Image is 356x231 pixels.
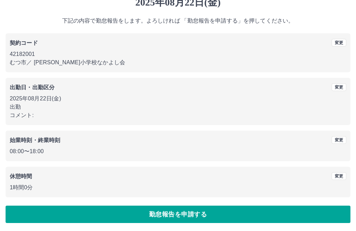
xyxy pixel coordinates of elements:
button: 変更 [332,172,346,180]
b: 出勤日・出勤区分 [10,84,55,90]
button: 変更 [332,136,346,144]
p: むつ市 ／ [PERSON_NAME]小学校なかよし会 [10,58,346,67]
p: コメント: [10,111,346,119]
p: 出勤 [10,103,346,111]
button: 変更 [332,83,346,91]
p: 1時間0分 [10,183,346,192]
button: 変更 [332,39,346,47]
b: 契約コード [10,40,38,46]
b: 休憩時間 [10,173,32,179]
p: 2025年08月22日(金) [10,94,346,103]
p: 08:00 〜 18:00 [10,147,346,156]
p: 下記の内容で勤怠報告をします。よろしければ 「勤怠報告を申請する」を押してください。 [6,17,350,25]
b: 始業時刻・終業時刻 [10,137,60,143]
button: 勤怠報告を申請する [6,206,350,223]
p: 42182001 [10,50,346,58]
